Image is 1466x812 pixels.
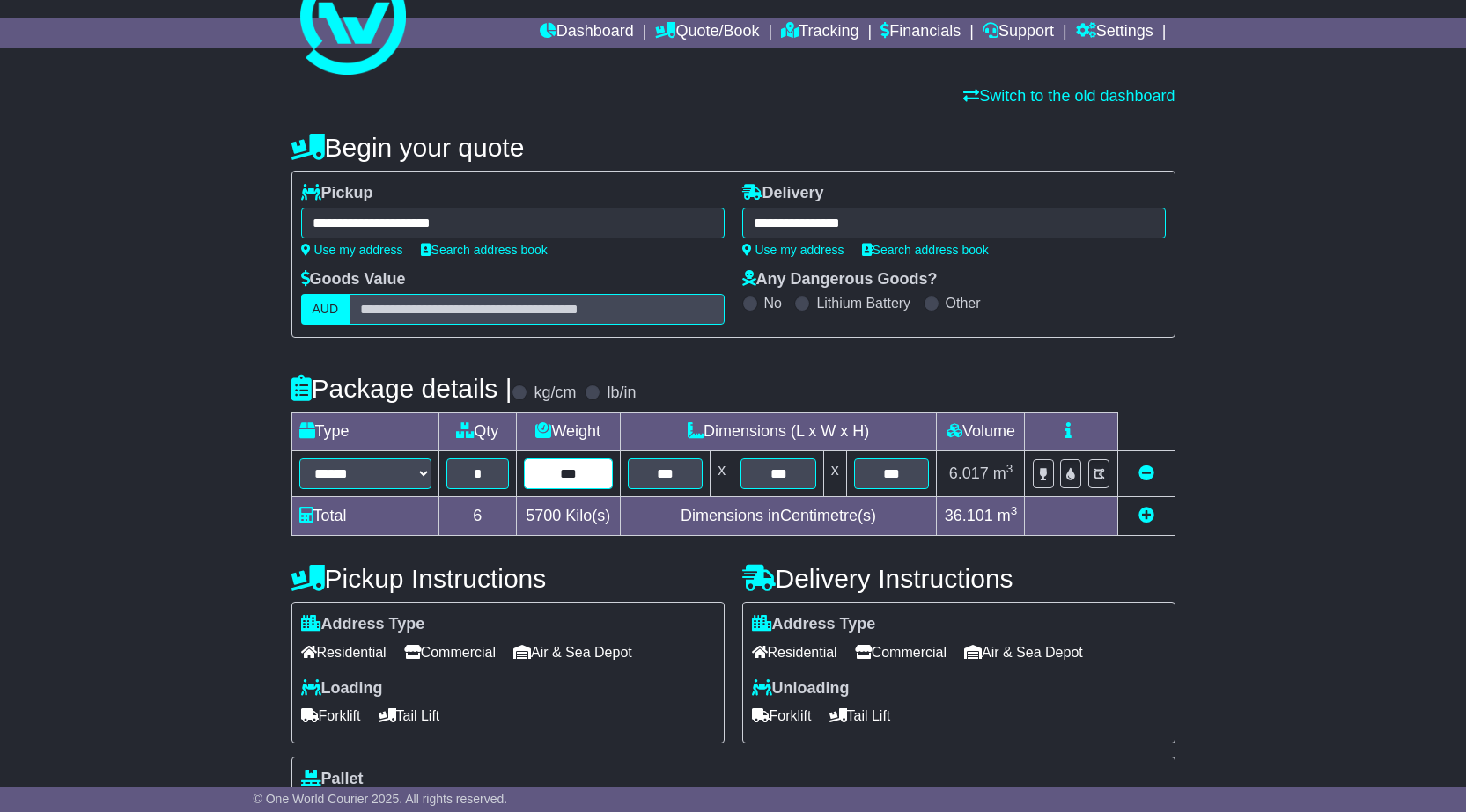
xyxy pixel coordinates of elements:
[945,507,993,524] span: 36.101
[438,413,516,451] td: Qty
[513,639,632,666] span: Air & Sea Depot
[607,384,636,403] label: lb/in
[516,497,620,536] td: Kilo(s)
[620,497,937,536] td: Dimensions in Centimetre(s)
[404,639,496,666] span: Commercial
[993,465,1013,482] span: m
[880,18,961,48] a: Financials
[655,18,759,48] a: Quote/Book
[742,564,1175,593] h4: Delivery Instructions
[862,243,989,257] a: Search address book
[752,639,837,666] span: Residential
[301,679,383,699] label: Loading
[254,792,508,806] span: © One World Courier 2025. All rights reserved.
[301,702,361,729] span: Forklift
[742,270,938,289] label: Any Dangerous Goods?
[534,384,576,403] label: kg/cm
[301,243,403,257] a: Use my address
[963,87,1175,105] a: Switch to the old dashboard
[752,615,876,634] label: Address Type
[937,413,1025,451] td: Volume
[301,770,364,789] label: Pallet
[823,451,846,497] td: x
[516,413,620,451] td: Weight
[379,702,440,729] span: Tail Lift
[291,564,725,593] h4: Pickup Instructions
[742,243,844,257] a: Use my address
[711,451,733,497] td: x
[949,465,989,482] span: 6.017
[764,295,782,311] label: No
[946,295,981,311] label: Other
[742,184,824,203] label: Delivery
[752,679,850,699] label: Unloading
[1076,18,1153,48] a: Settings
[301,294,350,325] label: AUD
[983,18,1054,48] a: Support
[1138,507,1154,524] a: Add new item
[964,639,1083,666] span: Air & Sea Depot
[816,295,910,311] label: Lithium Battery
[291,374,512,403] h4: Package details |
[829,702,891,729] span: Tail Lift
[526,507,561,524] span: 5700
[855,639,947,666] span: Commercial
[301,184,373,203] label: Pickup
[998,507,1018,524] span: m
[1011,504,1018,517] sup: 3
[1138,465,1154,482] a: Remove this item
[291,413,438,451] td: Type
[540,18,634,48] a: Dashboard
[291,133,1175,162] h4: Begin your quote
[291,497,438,536] td: Total
[752,702,812,729] span: Forklift
[301,615,425,634] label: Address Type
[301,270,406,289] label: Goods Value
[620,413,937,451] td: Dimensions (L x W x H)
[438,497,516,536] td: 6
[1006,462,1013,475] sup: 3
[781,18,858,48] a: Tracking
[421,243,548,257] a: Search address book
[301,639,387,666] span: Residential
